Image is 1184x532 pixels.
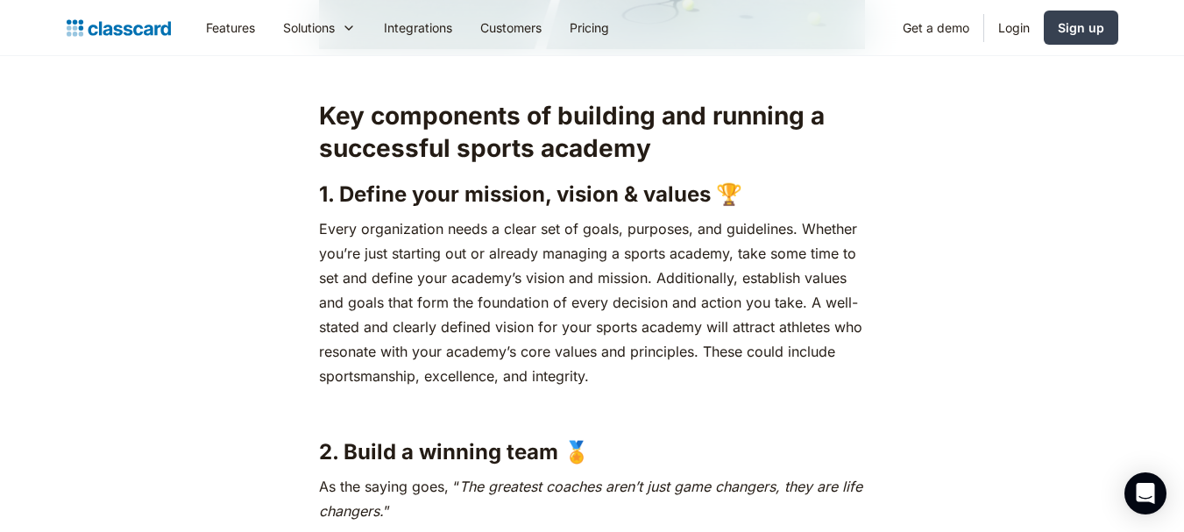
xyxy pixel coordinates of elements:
[889,8,983,47] a: Get a demo
[1044,11,1118,45] a: Sign up
[319,100,865,164] h2: Key components of building and running a successful sports academy
[319,58,865,82] p: ‍
[370,8,466,47] a: Integrations
[283,18,335,37] div: Solutions
[466,8,556,47] a: Customers
[319,181,865,208] h3: 1. Define your mission, vision & values 🏆
[319,478,862,520] em: The greatest coaches aren’t just game changers, they are life changers.
[1058,18,1104,37] div: Sign up
[556,8,623,47] a: Pricing
[192,8,269,47] a: Features
[67,16,171,40] a: home
[319,397,865,422] p: ‍
[319,439,865,465] h3: 2. Build a winning team 🏅
[269,8,370,47] div: Solutions
[319,474,865,523] p: As the saying goes, “ ”
[984,8,1044,47] a: Login
[1124,472,1166,514] div: Open Intercom Messenger
[319,216,865,388] p: Every organization needs a clear set of goals, purposes, and guidelines. Whether you’re just star...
